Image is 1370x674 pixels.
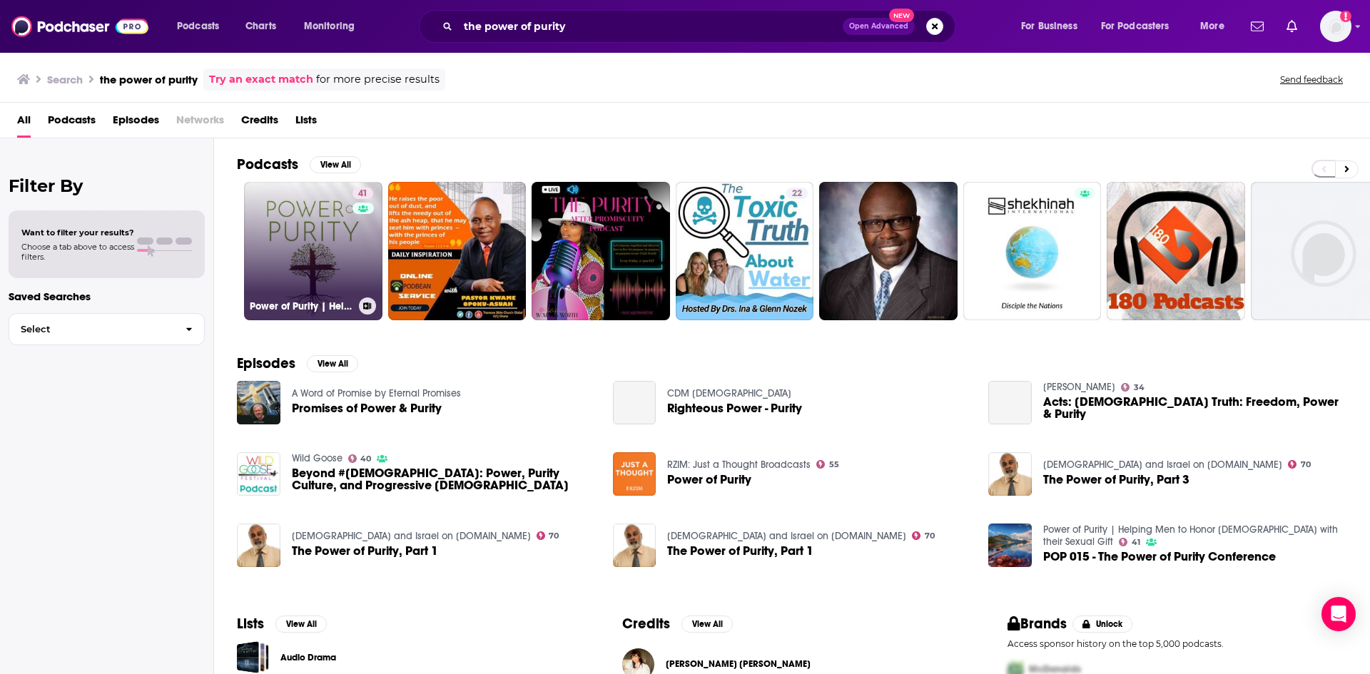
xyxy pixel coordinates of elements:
a: Sutton Vineyard [1043,381,1115,393]
span: Logged in as Lydia_Gustafson [1320,11,1351,42]
span: Want to filter your results? [21,228,134,238]
a: Show notifications dropdown [1245,14,1269,39]
span: For Podcasters [1101,16,1169,36]
a: Acts: Gospel Truth: Freedom, Power & Purity [988,381,1032,424]
img: Power of Purity [613,452,656,496]
a: Holy Scriptures and Israel on Oneplace.com [1043,459,1282,471]
button: Open AdvancedNew [843,18,915,35]
span: 40 [360,456,371,462]
h2: Lists [237,615,264,633]
p: Access sponsor history on the top 5,000 podcasts. [1008,638,1347,649]
a: The Power of Purity, Part 3 [988,452,1032,496]
div: Open Intercom Messenger [1321,597,1356,631]
a: 22 [676,182,814,320]
a: Promises of Power & Purity [292,402,442,414]
span: [PERSON_NAME] [PERSON_NAME] [666,658,811,670]
h3: Power of Purity | Helping Men to Honor [DEMOGRAPHIC_DATA] with their Sexual Gift [250,300,353,312]
a: Audio Drama [280,650,336,665]
a: Power of Purity [667,474,751,486]
a: CreditsView All [622,615,733,633]
a: Acts: Gospel Truth: Freedom, Power & Purity [1043,396,1347,420]
span: Beyond #[DEMOGRAPHIC_DATA]: Power, Purity Culture, and Progressive [DEMOGRAPHIC_DATA] [292,467,596,491]
a: ListsView All [237,615,327,633]
input: Search podcasts, credits, & more... [458,15,843,38]
a: The Power of Purity, Part 1 [667,545,813,557]
img: The Power of Purity, Part 1 [613,524,656,567]
a: 70 [1288,460,1311,469]
span: 55 [829,461,839,468]
a: 70 [537,531,559,540]
span: More [1200,16,1224,36]
img: POP 015 - The Power of Purity Conference [988,524,1032,567]
span: 41 [358,187,367,201]
h3: Search [47,73,83,86]
a: 41 [352,188,373,199]
span: Select [9,325,174,334]
span: 22 [792,187,802,201]
span: Podcasts [177,16,219,36]
button: View All [681,616,733,633]
span: Charts [245,16,276,36]
img: Podchaser - Follow, Share and Rate Podcasts [11,13,148,40]
span: 70 [549,533,559,539]
button: open menu [1190,15,1242,38]
a: Episodes [113,108,159,138]
a: 70 [912,531,935,540]
button: Send feedback [1276,73,1347,86]
a: The Power of Purity, Part 3 [1043,474,1189,486]
button: View All [310,156,361,173]
a: Charts [236,15,285,38]
a: Beyond #ChurchToo: Power, Purity Culture, and Progressive Christianity [292,467,596,491]
span: 70 [1301,461,1311,468]
div: Search podcasts, credits, & more... [432,10,969,43]
h2: Podcasts [237,155,298,173]
button: Show profile menu [1320,11,1351,42]
img: Beyond #ChurchToo: Power, Purity Culture, and Progressive Christianity [237,452,280,496]
a: Righteous Power - Purity [613,381,656,424]
h3: the power of purity [100,73,198,86]
a: All [17,108,31,138]
a: POP 015 - The Power of Purity Conference [1043,551,1276,563]
a: Wild Goose [292,452,342,464]
svg: Add a profile image [1340,11,1351,22]
a: Myriam Zaoui Malka [666,658,811,670]
img: User Profile [1320,11,1351,42]
span: For Business [1021,16,1077,36]
span: Choose a tab above to access filters. [21,242,134,262]
img: Promises of Power & Purity [237,381,280,424]
a: PodcastsView All [237,155,361,173]
span: Open Advanced [849,23,908,30]
span: 70 [925,533,935,539]
a: EpisodesView All [237,354,358,372]
a: Podcasts [48,108,96,138]
button: Select [9,313,205,345]
img: The Power of Purity, Part 1 [237,524,280,567]
a: 22 [786,188,808,199]
button: open menu [167,15,238,38]
span: New [889,9,915,22]
a: Try an exact match [209,71,313,88]
button: open menu [294,15,373,38]
button: View All [275,616,327,633]
a: Audio Drama [237,641,269,673]
a: Holy Scriptures and Israel on Oneplace.com [667,530,906,542]
span: Righteous Power - Purity [667,402,802,414]
a: The Power of Purity, Part 1 [292,545,438,557]
button: View All [307,355,358,372]
a: Show notifications dropdown [1281,14,1303,39]
span: for more precise results [316,71,440,88]
a: Credits [241,108,278,138]
a: Power of Purity | Helping Men to Honor God with their Sexual Gift [1043,524,1338,548]
a: Lists [295,108,317,138]
a: CDM Church [667,387,791,399]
